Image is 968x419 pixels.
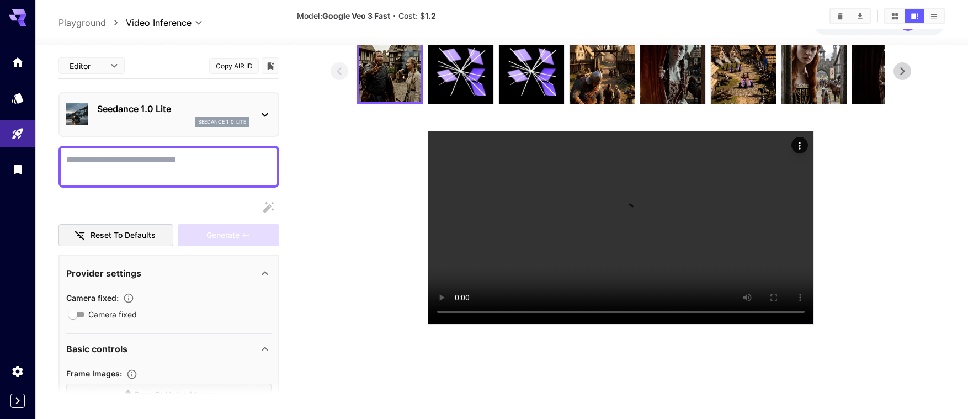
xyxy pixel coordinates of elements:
p: Seedance 1.0 Lite [97,102,249,115]
button: Show media in list view [924,9,944,23]
img: RlIkQAAAAABJRU5ErkJggg== [852,39,917,104]
div: Seedance 1.0 Liteseedance_1_0_lite [66,98,272,131]
p: seedance_1_0_lite [198,118,246,126]
div: Actions [791,137,808,153]
div: Library [11,162,24,176]
span: Frame Images : [66,369,122,378]
button: Upload frame images. [122,369,142,380]
p: Provider settings [66,267,141,280]
div: Basic controls [66,336,272,362]
span: Cost: $ [398,11,436,20]
button: Reset to defaults [58,224,173,247]
img: 306hv8AAAAGSURBVAMAnvbNO5XrsrwAAAAASUVORK5CYII= [781,39,847,104]
p: · [393,9,396,23]
div: Settings [11,364,24,378]
button: Copy AIR ID [209,58,259,74]
div: Clear AllDownload All [829,8,871,24]
b: Google Veo 3 Fast [322,11,390,20]
div: Show media in grid viewShow media in video viewShow media in list view [884,8,945,24]
p: Basic controls [66,342,127,356]
img: yEnZhAAAABklEQVQDAJkedkEYLORMAAAAAElFTkSuQmCC [711,39,776,104]
span: Editor [70,60,104,72]
div: Models [11,91,24,105]
div: Home [11,55,24,69]
b: 1.2 [425,11,436,20]
img: 8BM6h8AAAABklEQVQDAEjEjP6zVy18AAAAAElFTkSuQmCC [570,39,635,104]
div: Playground [11,127,24,141]
img: wk9TsEAAAAGSURBVAMAnuxXg8pOzTQAAAAASUVORK5CYII= [640,39,705,104]
button: Expand sidebar [10,394,25,408]
a: Playground [58,16,106,29]
button: Show media in grid view [885,9,905,23]
span: Model: [297,11,390,20]
button: Download All [850,9,870,23]
div: Provider settings [66,260,272,287]
button: Add to library [265,59,275,72]
button: Clear All [831,9,850,23]
nav: breadcrumb [58,16,126,29]
span: Video Inference [126,16,192,29]
button: Show media in video view [905,9,924,23]
span: Camera fixed [88,309,137,320]
img: 4uMLfcAAAAGSURBVAMAHVPhA6SH59IAAAAASUVORK5CYII= [359,40,421,102]
span: Camera fixed : [66,293,119,303]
